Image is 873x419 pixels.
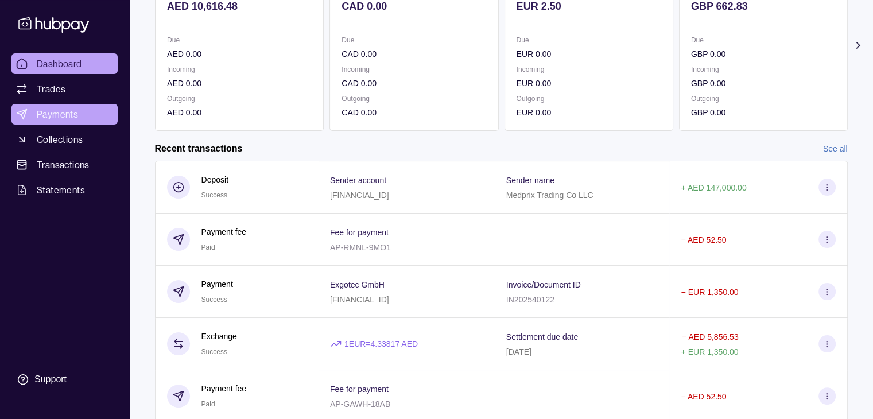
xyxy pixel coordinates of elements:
[330,176,386,185] p: Sender account
[681,288,738,297] p: − EUR 1,350.00
[201,226,247,238] p: Payment fee
[201,400,215,408] span: Paid
[167,34,312,46] p: Due
[681,392,726,401] p: − AED 52.50
[37,107,78,121] span: Payments
[682,332,738,342] p: − AED 5,856.53
[690,34,835,46] p: Due
[690,92,835,105] p: Outgoing
[516,77,661,90] p: EUR 0.00
[506,176,554,185] p: Sender name
[37,57,82,71] span: Dashboard
[516,34,661,46] p: Due
[155,142,243,155] h2: Recent transactions
[201,278,233,290] p: Payment
[344,337,418,350] p: 1 EUR = 4.33817 AED
[201,348,227,356] span: Success
[330,228,389,237] p: Fee for payment
[342,48,486,60] p: CAD 0.00
[342,34,486,46] p: Due
[201,330,237,343] p: Exchange
[11,129,118,150] a: Collections
[506,347,531,356] p: [DATE]
[681,347,738,356] p: + EUR 1,350.00
[342,92,486,105] p: Outgoing
[681,183,746,192] p: + AED 147,000.00
[506,191,593,200] p: Medprix Trading Co LLC
[11,154,118,175] a: Transactions
[690,48,835,60] p: GBP 0.00
[37,158,90,172] span: Transactions
[330,385,389,394] p: Fee for payment
[330,243,391,252] p: AP-RMNL-9MO1
[201,191,227,199] span: Success
[690,63,835,76] p: Incoming
[342,77,486,90] p: CAD 0.00
[11,367,118,391] a: Support
[201,173,228,186] p: Deposit
[506,295,554,304] p: IN202540122
[34,373,67,386] div: Support
[11,79,118,99] a: Trades
[823,142,848,155] a: See all
[11,180,118,200] a: Statements
[342,63,486,76] p: Incoming
[167,92,312,105] p: Outgoing
[11,53,118,74] a: Dashboard
[342,106,486,119] p: CAD 0.00
[330,399,390,409] p: AP-GAWH-18AB
[37,183,85,197] span: Statements
[37,82,65,96] span: Trades
[201,296,227,304] span: Success
[330,280,385,289] p: Exgotec GmbH
[11,104,118,125] a: Payments
[201,243,215,251] span: Paid
[167,63,312,76] p: Incoming
[516,48,661,60] p: EUR 0.00
[516,92,661,105] p: Outgoing
[330,191,389,200] p: [FINANCIAL_ID]
[681,235,726,245] p: − AED 52.50
[516,63,661,76] p: Incoming
[330,295,389,304] p: [FINANCIAL_ID]
[506,280,581,289] p: Invoice/Document ID
[167,106,312,119] p: AED 0.00
[506,332,578,342] p: Settlement due date
[690,77,835,90] p: GBP 0.00
[690,106,835,119] p: GBP 0.00
[516,106,661,119] p: EUR 0.00
[167,48,312,60] p: AED 0.00
[201,382,247,395] p: Payment fee
[37,133,83,146] span: Collections
[167,77,312,90] p: AED 0.00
